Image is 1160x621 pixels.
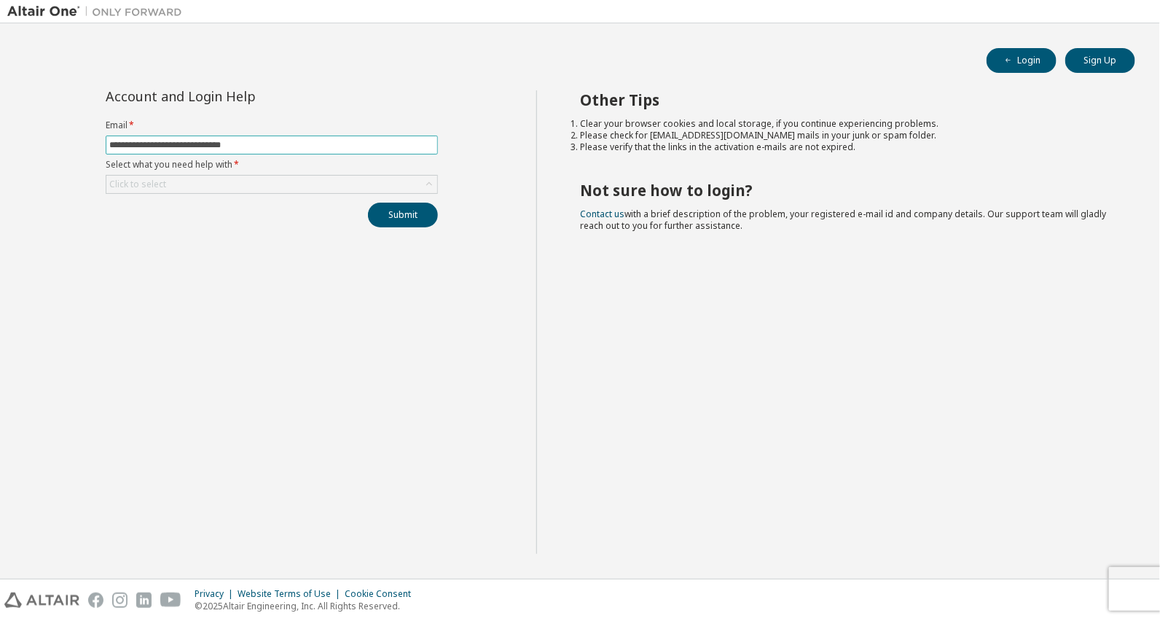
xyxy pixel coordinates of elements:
div: Website Terms of Use [238,588,345,600]
span: with a brief description of the problem, your registered e-mail id and company details. Our suppo... [581,208,1107,232]
label: Select what you need help with [106,159,438,171]
button: Submit [368,203,438,227]
li: Please check for [EMAIL_ADDRESS][DOMAIN_NAME] mails in your junk or spam folder. [581,130,1110,141]
div: Account and Login Help [106,90,372,102]
div: Click to select [109,179,166,190]
div: Privacy [195,588,238,600]
img: Altair One [7,4,189,19]
li: Please verify that the links in the activation e-mails are not expired. [581,141,1110,153]
p: © 2025 Altair Engineering, Inc. All Rights Reserved. [195,600,420,612]
img: instagram.svg [112,593,128,608]
img: altair_logo.svg [4,593,79,608]
div: Cookie Consent [345,588,420,600]
h2: Other Tips [581,90,1110,109]
button: Sign Up [1065,48,1135,73]
h2: Not sure how to login? [581,181,1110,200]
li: Clear your browser cookies and local storage, if you continue experiencing problems. [581,118,1110,130]
img: youtube.svg [160,593,181,608]
div: Click to select [106,176,437,193]
img: facebook.svg [88,593,103,608]
label: Email [106,120,438,131]
button: Login [987,48,1057,73]
a: Contact us [581,208,625,220]
img: linkedin.svg [136,593,152,608]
